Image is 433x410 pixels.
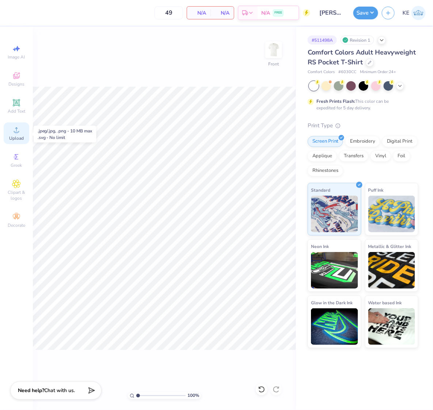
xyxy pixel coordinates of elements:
img: Water based Ink [368,308,415,345]
div: .jpeg/.jpg, .png - 10 MB max [38,128,92,134]
img: Front [266,42,281,57]
span: 100 % [187,392,199,399]
span: # 6030CC [338,69,356,75]
span: N/A [215,9,229,17]
span: Decorate [8,222,25,228]
span: FREE [274,10,282,15]
span: Chat with us. [44,387,75,394]
span: Comfort Colors [308,69,335,75]
button: Save [353,7,378,19]
div: Revision 1 [341,35,374,45]
span: Add Text [8,108,25,114]
div: Digital Print [382,136,418,147]
div: # 511498A [308,35,337,45]
img: Puff Ink [368,196,415,232]
span: Neon Ink [311,242,329,250]
img: Glow in the Dark Ink [311,308,358,345]
span: Greek [11,162,22,168]
strong: Need help? [18,387,44,394]
img: Neon Ink [311,252,358,289]
span: Comfort Colors Adult Heavyweight RS Pocket T-Shirt [308,48,416,67]
a: KE [403,6,426,20]
div: Screen Print [308,136,343,147]
span: Upload [9,135,24,141]
div: Front [269,61,279,67]
img: Standard [311,196,358,232]
div: Print Type [308,121,418,130]
input: – – [155,6,183,19]
div: Vinyl [371,151,391,162]
div: Applique [308,151,337,162]
span: N/A [191,9,206,17]
div: .svg - No limit [38,134,92,141]
span: Puff Ink [368,186,384,194]
span: Water based Ink [368,299,402,306]
img: Kent Everic Delos Santos [411,6,426,20]
span: Image AI [8,54,25,60]
div: Transfers [339,151,368,162]
div: This color can be expedited for 5 day delivery. [316,98,406,111]
span: Standard [311,186,330,194]
span: N/A [261,9,270,17]
span: Clipart & logos [4,189,29,201]
span: KE [403,9,410,17]
div: Rhinestones [308,165,343,176]
span: Designs [8,81,24,87]
img: Metallic & Glitter Ink [368,252,415,289]
strong: Fresh Prints Flash: [316,98,355,104]
div: Foil [393,151,410,162]
input: Untitled Design [314,5,350,20]
div: Embroidery [345,136,380,147]
span: Metallic & Glitter Ink [368,242,411,250]
span: Glow in the Dark Ink [311,299,353,306]
span: Minimum Order: 24 + [360,69,396,75]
